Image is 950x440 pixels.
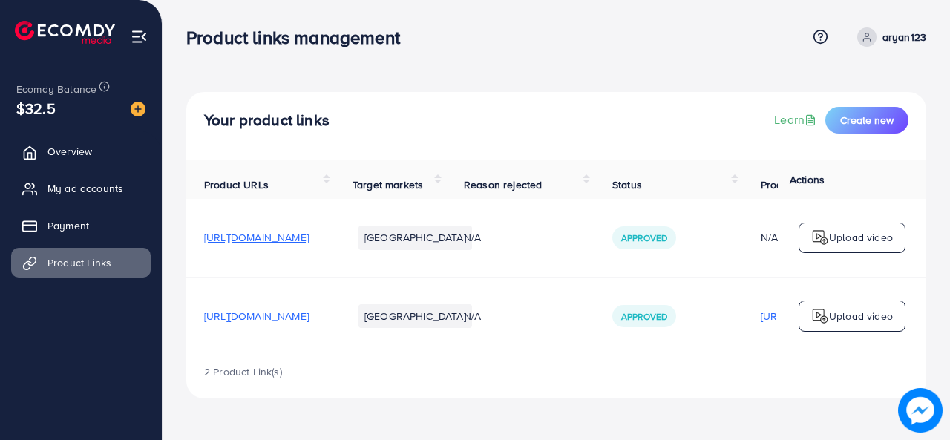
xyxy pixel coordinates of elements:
[16,82,96,96] span: Ecomdy Balance
[829,307,893,325] p: Upload video
[47,255,111,270] span: Product Links
[47,181,123,196] span: My ad accounts
[612,177,642,192] span: Status
[131,102,145,116] img: image
[358,226,472,249] li: [GEOGRAPHIC_DATA]
[761,307,865,325] p: [URL][DOMAIN_NAME]
[11,137,151,166] a: Overview
[825,107,908,134] button: Create new
[790,172,825,187] span: Actions
[464,309,481,324] span: N/A
[11,174,151,203] a: My ad accounts
[358,304,472,328] li: [GEOGRAPHIC_DATA]
[11,211,151,240] a: Payment
[811,229,829,246] img: logo
[47,144,92,159] span: Overview
[204,364,282,379] span: 2 Product Link(s)
[204,309,309,324] span: [URL][DOMAIN_NAME]
[621,310,667,323] span: Approved
[774,111,819,128] a: Learn
[204,177,269,192] span: Product URLs
[204,230,309,245] span: [URL][DOMAIN_NAME]
[898,388,943,433] img: image
[851,27,926,47] a: aryan123
[16,97,56,119] span: $32.5
[882,28,926,46] p: aryan123
[464,177,542,192] span: Reason rejected
[131,28,148,45] img: menu
[47,218,89,233] span: Payment
[353,177,423,192] span: Target markets
[761,177,826,192] span: Product video
[186,27,412,48] h3: Product links management
[840,113,894,128] span: Create new
[464,230,481,245] span: N/A
[761,230,865,245] div: N/A
[811,307,829,325] img: logo
[829,229,893,246] p: Upload video
[15,21,115,44] img: logo
[11,248,151,278] a: Product Links
[621,232,667,244] span: Approved
[204,111,330,130] h4: Your product links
